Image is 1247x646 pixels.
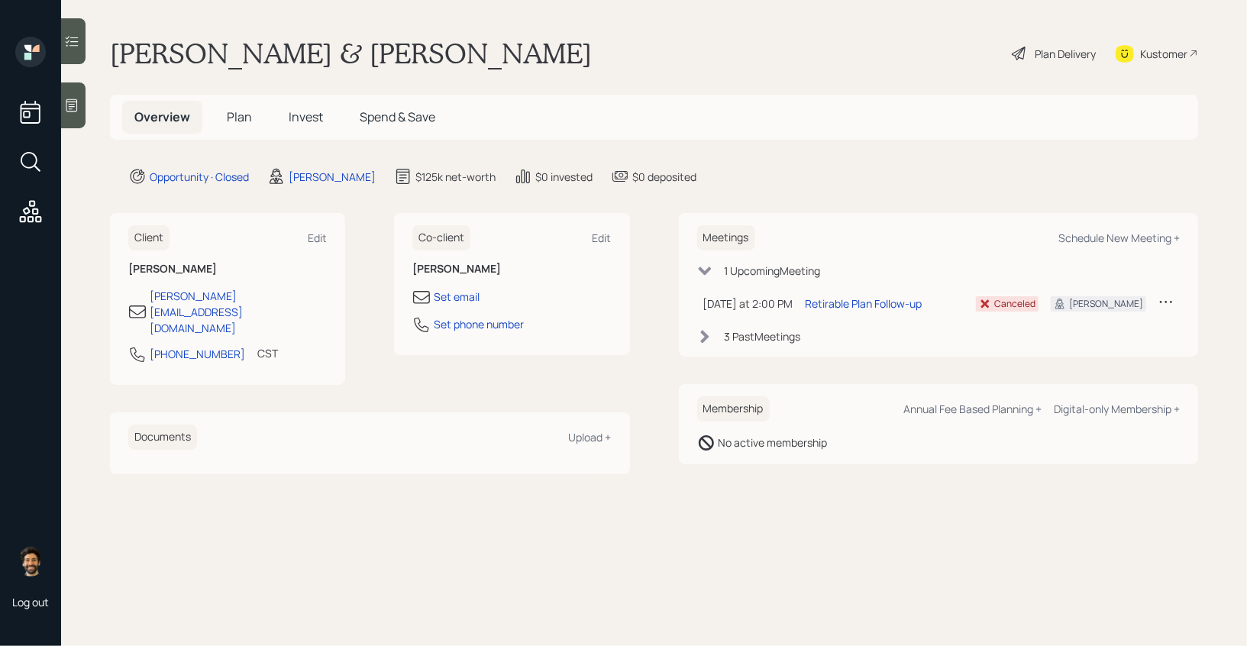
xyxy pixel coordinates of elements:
[12,595,49,609] div: Log out
[697,225,755,250] h6: Meetings
[128,225,170,250] h6: Client
[15,546,46,577] img: eric-schwartz-headshot.png
[593,231,612,245] div: Edit
[150,346,245,362] div: [PHONE_NUMBER]
[632,169,696,185] div: $0 deposited
[360,108,435,125] span: Spend & Save
[1140,46,1187,62] div: Kustomer
[903,402,1042,416] div: Annual Fee Based Planning +
[535,169,593,185] div: $0 invested
[150,288,327,336] div: [PERSON_NAME][EMAIL_ADDRESS][DOMAIN_NAME]
[150,169,249,185] div: Opportunity · Closed
[412,225,470,250] h6: Co-client
[128,425,197,450] h6: Documents
[1058,231,1180,245] div: Schedule New Meeting +
[719,434,828,451] div: No active membership
[128,263,327,276] h6: [PERSON_NAME]
[569,430,612,444] div: Upload +
[227,108,252,125] span: Plan
[289,169,376,185] div: [PERSON_NAME]
[110,37,592,70] h1: [PERSON_NAME] & [PERSON_NAME]
[1035,46,1096,62] div: Plan Delivery
[725,263,821,279] div: 1 Upcoming Meeting
[434,289,480,305] div: Set email
[289,108,323,125] span: Invest
[703,296,793,312] div: [DATE] at 2:00 PM
[697,396,770,422] h6: Membership
[1069,297,1143,311] div: [PERSON_NAME]
[415,169,496,185] div: $125k net-worth
[806,296,922,312] div: Retirable Plan Follow-up
[1054,402,1180,416] div: Digital-only Membership +
[434,316,524,332] div: Set phone number
[994,297,1035,311] div: Canceled
[257,345,278,361] div: CST
[725,328,801,344] div: 3 Past Meeting s
[308,231,327,245] div: Edit
[412,263,611,276] h6: [PERSON_NAME]
[134,108,190,125] span: Overview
